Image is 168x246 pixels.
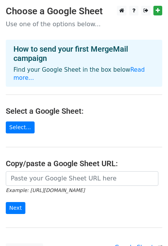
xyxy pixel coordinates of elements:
[6,121,35,133] a: Select...
[6,171,158,186] input: Paste your Google Sheet URL here
[13,66,155,82] p: Find your Google Sheet in the box below
[13,66,145,81] a: Read more...
[6,159,162,168] h4: Copy/paste a Google Sheet URL:
[13,44,155,63] h4: How to send your first MergeMail campaign
[6,20,162,28] p: Use one of the options below...
[6,202,25,214] input: Next
[6,187,85,193] small: Example: [URL][DOMAIN_NAME]
[6,6,162,17] h3: Choose a Google Sheet
[6,106,162,116] h4: Select a Google Sheet:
